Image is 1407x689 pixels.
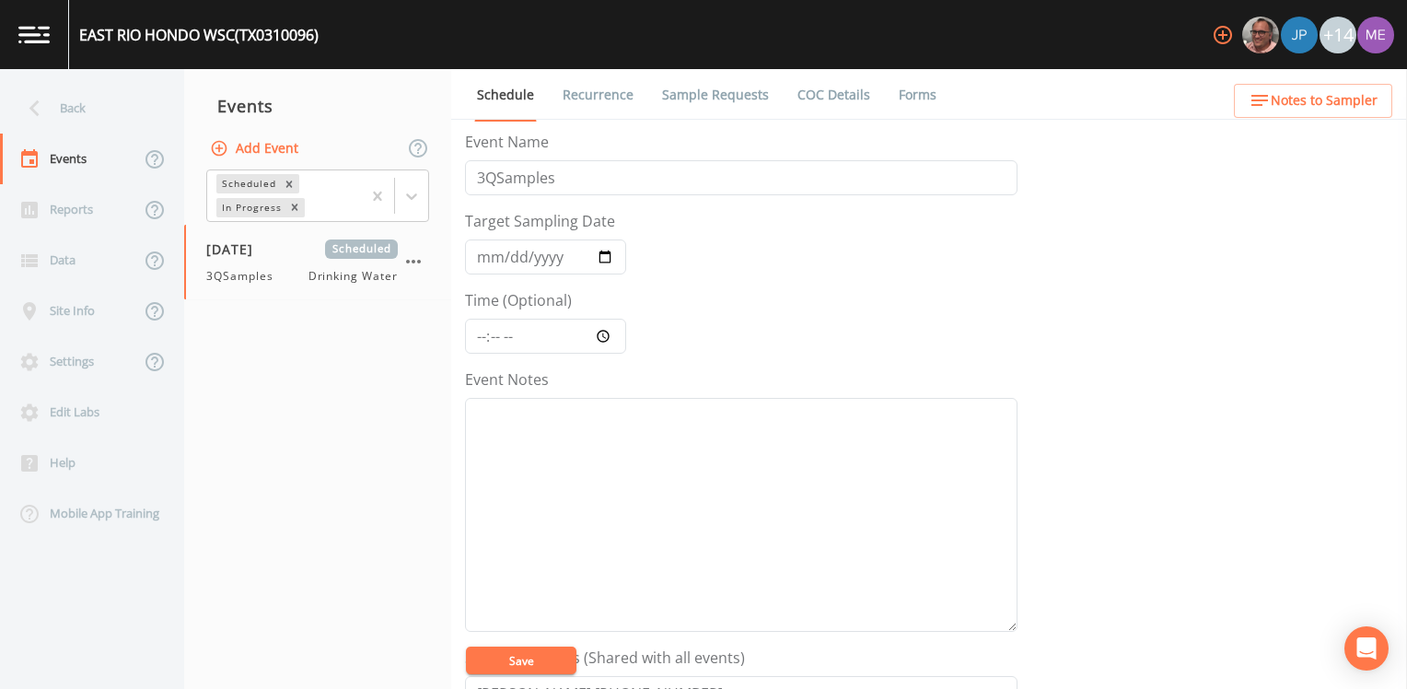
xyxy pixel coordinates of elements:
[465,368,549,391] label: Event Notes
[896,69,939,121] a: Forms
[308,268,398,285] span: Drinking Water
[79,24,319,46] div: EAST RIO HONDO WSC (TX0310096)
[279,174,299,193] div: Remove Scheduled
[325,239,398,259] span: Scheduled
[659,69,772,121] a: Sample Requests
[1241,17,1280,53] div: Mike Franklin
[465,647,745,669] label: Scheduler Notes (Shared with all events)
[466,647,576,674] button: Save
[18,26,50,43] img: logo
[795,69,873,121] a: COC Details
[184,225,451,300] a: [DATE]Scheduled3QSamplesDrinking Water
[285,198,305,217] div: Remove In Progress
[1281,17,1318,53] img: 41241ef155101aa6d92a04480b0d0000
[1271,89,1378,112] span: Notes to Sampler
[1344,626,1389,671] div: Open Intercom Messenger
[560,69,636,121] a: Recurrence
[1234,84,1392,118] button: Notes to Sampler
[216,174,279,193] div: Scheduled
[216,198,285,217] div: In Progress
[206,268,285,285] span: 3QSamples
[206,132,306,166] button: Add Event
[465,210,615,232] label: Target Sampling Date
[465,131,549,153] label: Event Name
[184,83,451,129] div: Events
[1280,17,1319,53] div: Joshua gere Paul
[1320,17,1356,53] div: +14
[1357,17,1394,53] img: d4d65db7c401dd99d63b7ad86343d265
[474,69,537,122] a: Schedule
[1242,17,1279,53] img: e2d790fa78825a4bb76dcb6ab311d44c
[465,289,572,311] label: Time (Optional)
[206,239,266,259] span: [DATE]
